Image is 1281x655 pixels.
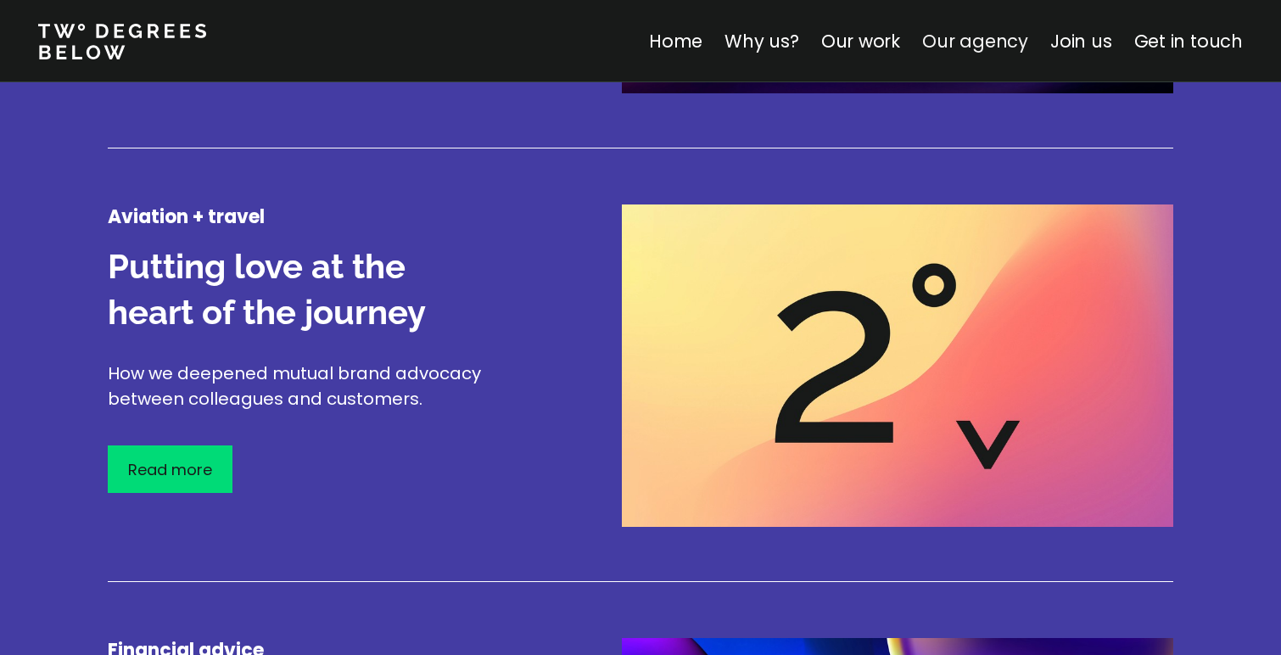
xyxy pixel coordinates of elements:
a: Join us [1050,29,1112,53]
a: Why us? [724,29,799,53]
h4: Aviation + travel [108,204,498,230]
p: How we deepened mutual brand advocacy between colleagues and customers. [108,361,498,411]
a: Get in touch [1134,29,1243,53]
a: Our work [821,29,900,53]
a: Aviation + travelPutting love at the heart of the journeyHow we deepened mutual brand advocacy be... [108,204,1173,630]
p: Read more [128,458,212,481]
h3: Putting love at the heart of the journey [108,244,498,335]
a: Home [649,29,702,53]
a: Our agency [922,29,1028,53]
